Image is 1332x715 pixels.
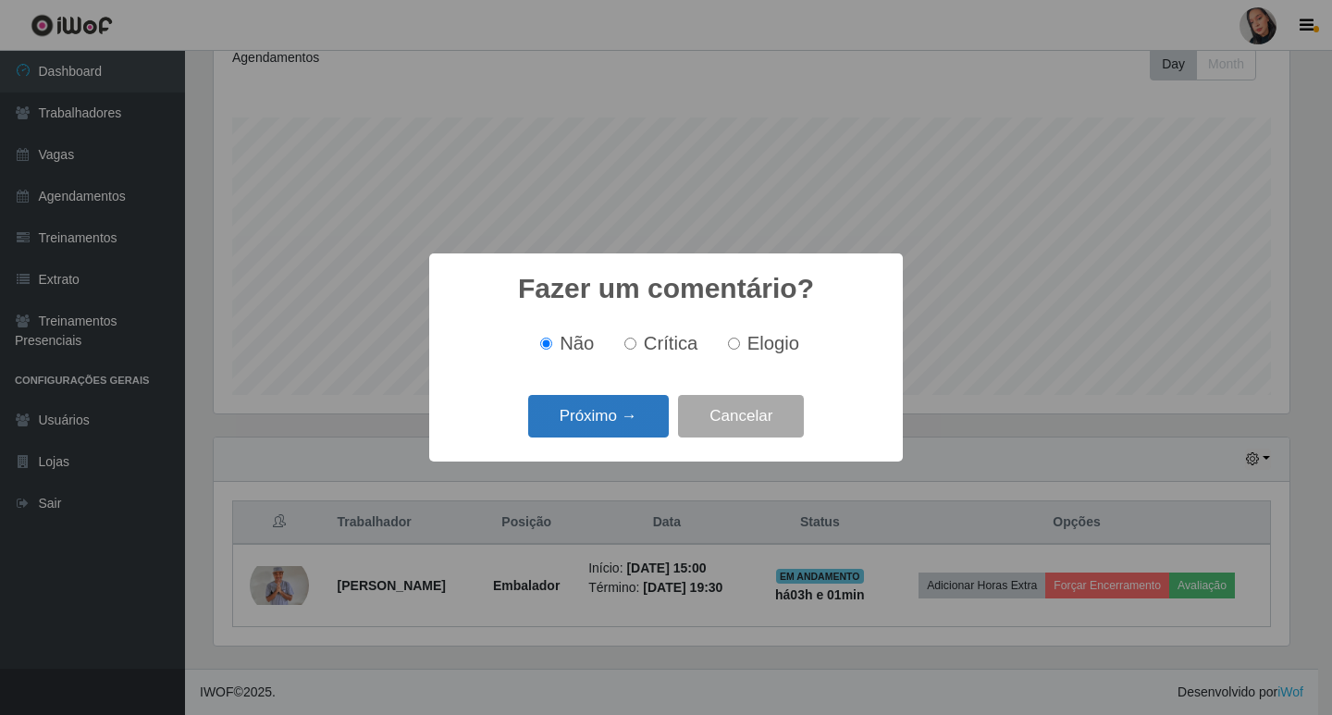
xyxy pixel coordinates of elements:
button: Próximo → [528,395,669,438]
input: Crítica [624,338,636,350]
span: Elogio [747,333,799,353]
h2: Fazer um comentário? [518,272,814,305]
span: Crítica [644,333,698,353]
button: Cancelar [678,395,804,438]
input: Não [540,338,552,350]
span: Não [560,333,594,353]
input: Elogio [728,338,740,350]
